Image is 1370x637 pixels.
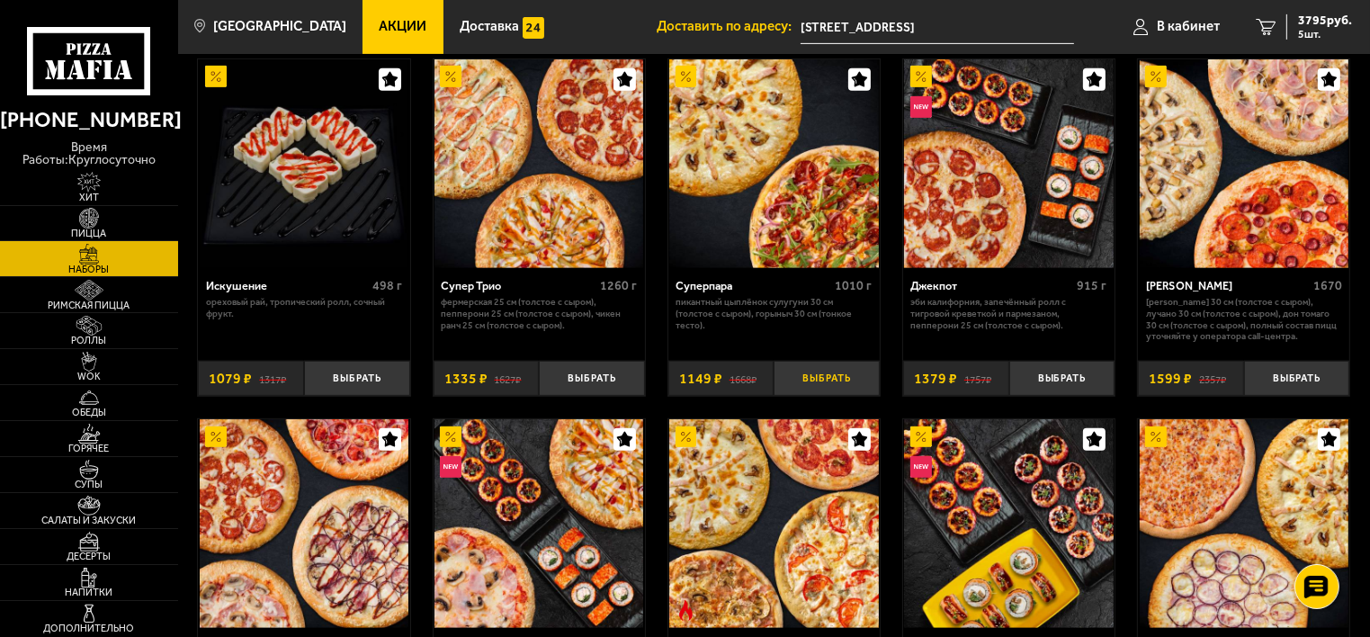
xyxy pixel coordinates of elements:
[200,59,408,268] img: Искушение
[914,372,957,386] span: 1379 ₽
[910,456,932,478] img: Новинка
[835,278,872,293] span: 1010 г
[1157,20,1220,33] span: В кабинет
[495,372,522,386] s: 1627 ₽
[1313,278,1342,293] span: 1670
[205,426,227,448] img: Акционный
[460,20,519,33] span: Доставка
[669,419,878,628] img: Островский
[1149,372,1192,386] span: 1599 ₽
[774,361,880,396] button: Выбрать
[1138,419,1349,628] a: АкционныйФамильный
[676,297,872,331] p: Пикантный цыплёнок сулугуни 30 см (толстое с сыром), Горыныч 30 см (тонкое тесто).
[910,96,932,118] img: Новинка
[676,279,830,292] div: Суперпара
[904,419,1113,628] img: Хот трио
[206,279,368,292] div: Искушение
[730,372,757,386] s: 1668 ₽
[904,59,1113,268] img: Джекпот
[523,17,544,39] img: 15daf4d41897b9f0e9f617042186c801.svg
[1009,361,1115,396] button: Выбрать
[434,59,645,268] a: АкционныйСупер Трио
[205,66,227,87] img: Акционный
[440,456,461,478] img: Новинка
[1146,279,1309,292] div: [PERSON_NAME]
[198,59,409,268] a: АкционныйИскушение
[440,426,461,448] img: Акционный
[304,361,410,396] button: Выбрать
[1145,66,1167,87] img: Акционный
[1145,426,1167,448] img: Акционный
[444,372,488,386] span: 1335 ₽
[539,361,645,396] button: Выбрать
[440,66,461,87] img: Акционный
[1138,59,1349,268] a: АкционныйХет Трик
[801,11,1075,44] input: Ваш адрес доставки
[434,419,645,628] a: АкционныйНовинкаВсё включено
[441,297,637,331] p: Фермерская 25 см (толстое с сыром), Пепперони 25 см (толстое с сыром), Чикен Ранч 25 см (толстое ...
[1298,29,1352,40] span: 5 шт.
[910,426,932,448] img: Акционный
[903,419,1115,628] a: АкционныйНовинкаХот трио
[903,59,1115,268] a: АкционныйНовинкаДжекпот
[1140,419,1348,628] img: Фамильный
[1298,14,1352,27] span: 3795 руб.
[911,279,1073,292] div: Джекпот
[668,59,880,268] a: АкционныйСуперпара
[679,372,722,386] span: 1149 ₽
[200,419,408,628] img: Римские каникулы
[676,426,697,448] img: Акционный
[910,66,932,87] img: Акционный
[1078,278,1107,293] span: 915 г
[801,11,1075,44] span: Бумажная улица, 9к1
[1146,297,1342,343] p: [PERSON_NAME] 30 см (толстое с сыром), Лучано 30 см (толстое с сыром), Дон Томаго 30 см (толстое ...
[441,279,595,292] div: Супер Трио
[1199,372,1226,386] s: 2357 ₽
[213,20,346,33] span: [GEOGRAPHIC_DATA]
[1244,361,1350,396] button: Выбрать
[911,297,1107,331] p: Эби Калифорния, Запечённый ролл с тигровой креветкой и пармезаном, Пепперони 25 см (толстое с сыр...
[434,419,643,628] img: Всё включено
[380,20,427,33] span: Акции
[198,419,409,628] a: АкционныйРимские каникулы
[657,20,801,33] span: Доставить по адресу:
[372,278,402,293] span: 498 г
[259,372,286,386] s: 1317 ₽
[434,59,643,268] img: Супер Трио
[600,278,637,293] span: 1260 г
[206,297,402,319] p: Ореховый рай, Тропический ролл, Сочный фрукт.
[676,66,697,87] img: Акционный
[964,372,991,386] s: 1757 ₽
[209,372,252,386] span: 1079 ₽
[1140,59,1348,268] img: Хет Трик
[669,59,878,268] img: Суперпара
[676,600,697,622] img: Острое блюдо
[668,419,880,628] a: АкционныйОстрое блюдоОстровский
